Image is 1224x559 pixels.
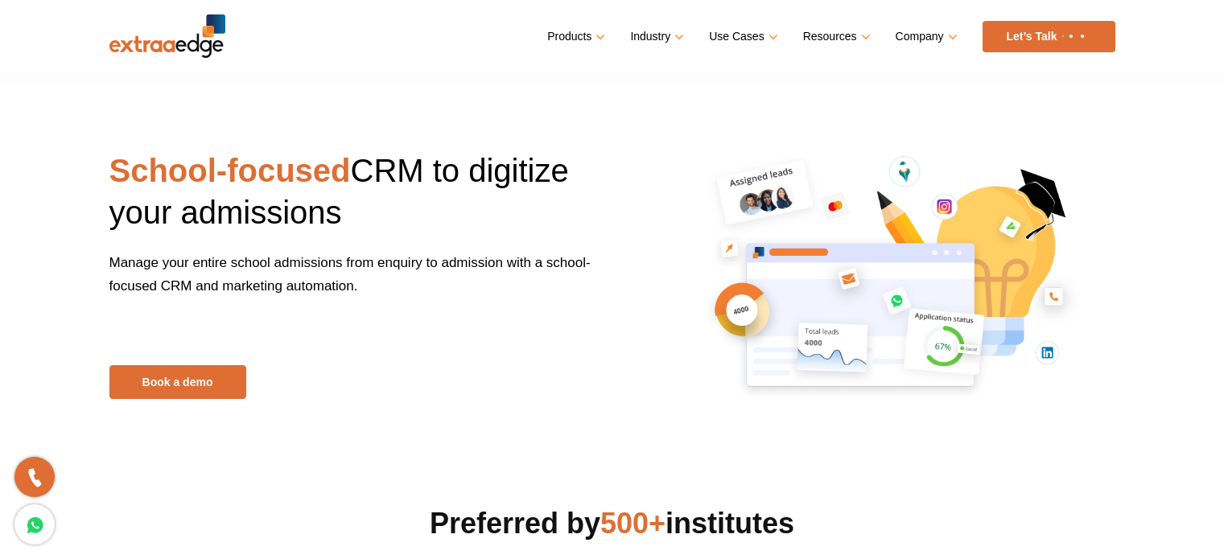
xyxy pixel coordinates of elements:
[709,25,774,48] a: Use Cases
[109,150,600,251] h1: CRM to digitize your admissions
[109,504,1115,543] h2: Preferred by institutes
[109,365,246,399] a: Book a demo
[600,507,666,540] span: 500+
[896,25,954,48] a: Company
[547,25,602,48] a: Products
[109,153,351,188] strong: School-focused
[686,134,1106,414] img: school-focused-crm
[983,21,1115,52] a: Let’s Talk
[109,251,600,320] p: Manage your entire school admissions from enquiry to admission with a school-focused CRM and mark...
[803,25,868,48] a: Resources
[630,25,681,48] a: Industry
